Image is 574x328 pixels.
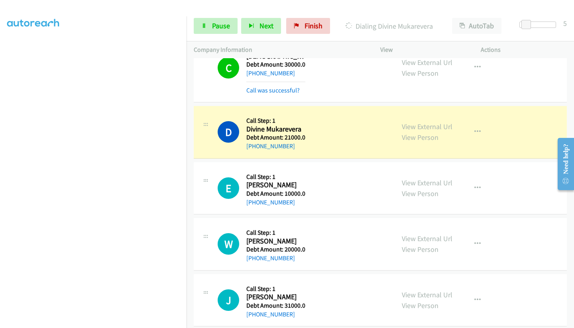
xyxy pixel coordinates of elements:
[402,58,452,67] a: View External Url
[402,290,452,299] a: View External Url
[402,234,452,243] a: View External Url
[246,134,305,141] h5: Debt Amount: 21000.0
[452,18,501,34] button: AutoTab
[563,18,567,29] div: 5
[402,189,438,198] a: View Person
[246,229,305,237] h5: Call Step: 1
[246,61,305,69] h5: Debt Amount: 30000.0
[241,18,281,34] button: Next
[218,289,239,311] h1: J
[246,190,305,198] h5: Debt Amount: 10000.0
[402,301,438,310] a: View Person
[246,254,295,262] a: [PHONE_NUMBER]
[246,117,305,125] h5: Call Step: 1
[218,233,239,255] div: The call is yet to be attempted
[246,69,295,77] a: [PHONE_NUMBER]
[218,177,239,199] h1: E
[551,132,574,196] iframe: Resource Center
[481,45,567,55] p: Actions
[246,293,305,302] h2: [PERSON_NAME]
[246,285,305,293] h5: Call Step: 1
[212,21,230,30] span: Pause
[402,245,438,254] a: View Person
[218,289,239,311] div: The call is yet to be attempted
[246,302,305,310] h5: Debt Amount: 31000.0
[218,121,239,143] h1: D
[194,45,366,55] p: Company Information
[246,86,300,94] a: Call was successful?
[402,69,438,78] a: View Person
[194,18,238,34] a: Pause
[246,142,295,150] a: [PHONE_NUMBER]
[402,122,452,131] a: View External Url
[286,18,330,34] a: Finish
[246,198,295,206] a: [PHONE_NUMBER]
[402,133,438,142] a: View Person
[341,21,438,31] p: Dialing Divine Mukarevera
[218,233,239,255] h1: W
[246,173,305,181] h5: Call Step: 1
[259,21,273,30] span: Next
[402,178,452,187] a: View External Url
[246,125,305,134] h2: Divine Mukarevera
[246,181,305,190] h2: [PERSON_NAME]
[380,45,466,55] p: View
[246,246,305,253] h5: Debt Amount: 20000.0
[218,177,239,199] div: The call is yet to be attempted
[246,310,295,318] a: [PHONE_NUMBER]
[218,57,239,79] h1: C
[305,21,322,30] span: Finish
[246,237,305,246] h2: [PERSON_NAME]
